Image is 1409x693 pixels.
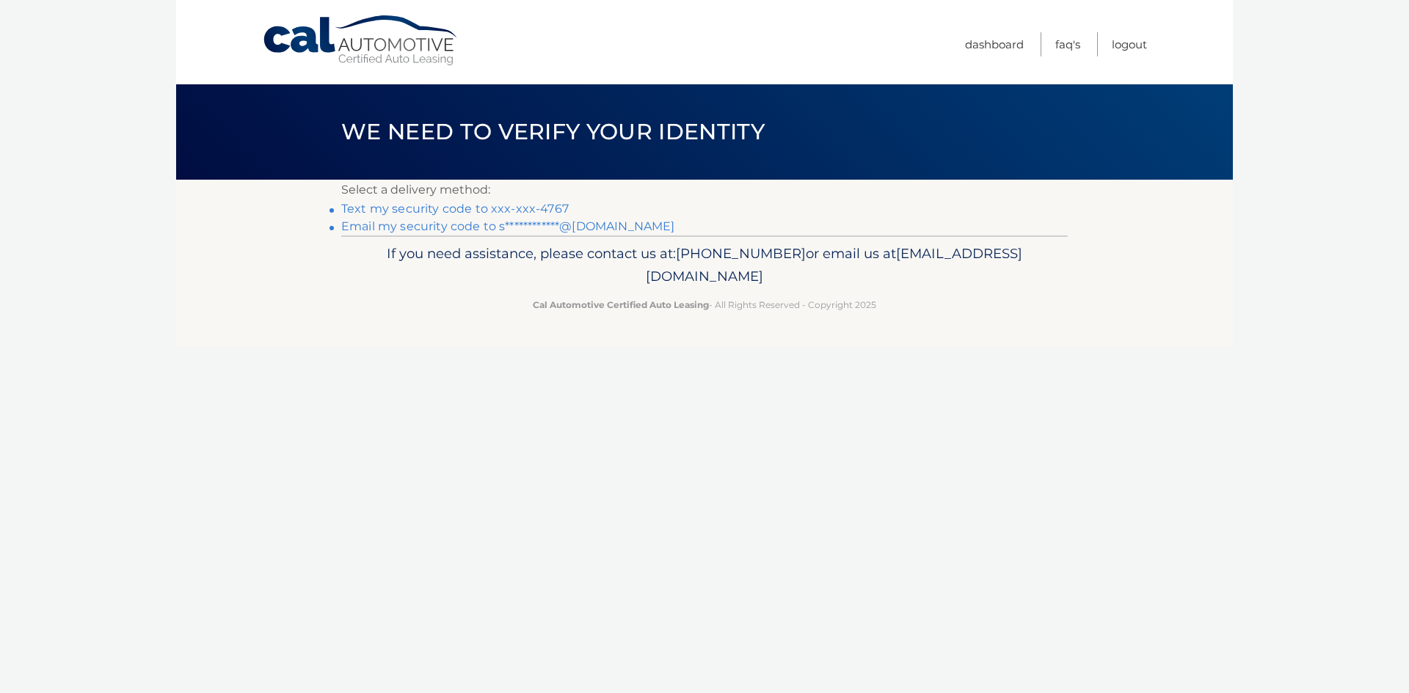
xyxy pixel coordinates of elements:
[351,297,1058,312] p: - All Rights Reserved - Copyright 2025
[676,245,806,262] span: [PHONE_NUMBER]
[965,32,1024,56] a: Dashboard
[351,242,1058,289] p: If you need assistance, please contact us at: or email us at
[341,180,1068,200] p: Select a delivery method:
[341,118,765,145] span: We need to verify your identity
[1055,32,1080,56] a: FAQ's
[341,202,569,216] a: Text my security code to xxx-xxx-4767
[1112,32,1147,56] a: Logout
[262,15,460,67] a: Cal Automotive
[533,299,709,310] strong: Cal Automotive Certified Auto Leasing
